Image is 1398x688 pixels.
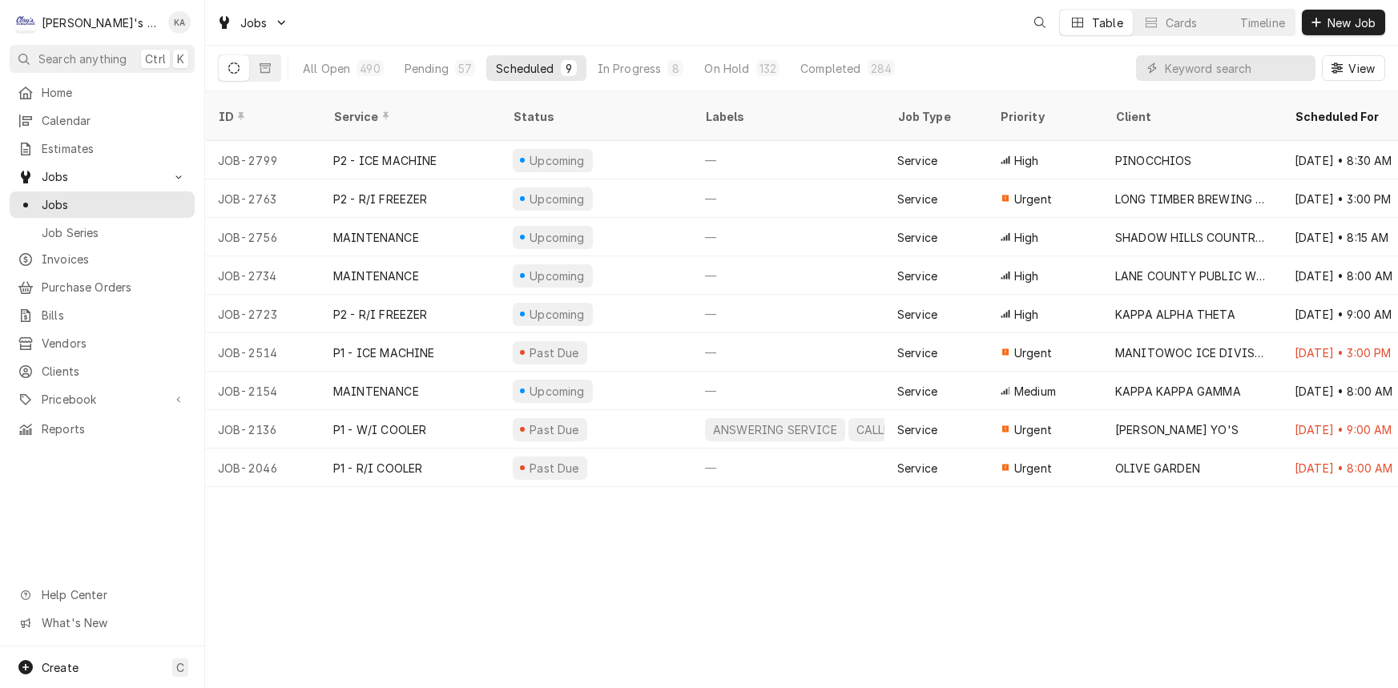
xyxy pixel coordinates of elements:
a: Jobs [10,191,195,218]
a: Invoices [10,246,195,272]
a: Home [10,79,195,106]
div: Labels [705,108,872,125]
a: Go to Pricebook [10,386,195,412]
span: Urgent [1014,191,1052,207]
span: Pricebook [42,391,163,408]
div: JOB-2799 [205,141,320,179]
a: Go to Help Center [10,581,195,608]
span: Invoices [42,251,187,268]
span: High [1014,306,1039,323]
a: Vendors [10,330,195,356]
div: Past Due [528,460,582,477]
div: Service [897,460,937,477]
div: Service [333,108,484,125]
span: Calendar [42,112,187,129]
button: View [1322,55,1385,81]
div: — [692,372,884,410]
button: New Job [1302,10,1385,35]
span: Estimates [42,140,187,157]
div: JOB-2734 [205,256,320,295]
span: Vendors [42,335,187,352]
div: Service [897,152,937,169]
span: K [177,50,184,67]
div: CALLBACK [855,421,917,438]
div: — [692,449,884,487]
div: Cards [1166,14,1198,31]
div: Clay's Refrigeration's Avatar [14,11,37,34]
div: [PERSON_NAME] YO'S [1115,421,1239,438]
span: Ctrl [145,50,166,67]
div: LONG TIMBER BREWING CO. [1115,191,1269,207]
div: MAINTENANCE [333,229,419,246]
div: OLIVE GARDEN [1115,460,1200,477]
span: Purchase Orders [42,279,187,296]
div: — [692,256,884,295]
div: Upcoming [528,191,587,207]
a: Go to What's New [10,610,195,636]
div: Upcoming [528,268,587,284]
span: Jobs [42,196,187,213]
div: ID [218,108,304,125]
div: JOB-2136 [205,410,320,449]
div: [PERSON_NAME]'s Refrigeration [42,14,159,31]
a: Estimates [10,135,195,162]
div: — [692,218,884,256]
div: PINOCCHIOS [1115,152,1192,169]
div: Table [1092,14,1123,31]
div: MAINTENANCE [333,383,419,400]
a: Calendar [10,107,195,134]
div: Service [897,421,937,438]
div: Past Due [528,421,582,438]
span: Search anything [38,50,127,67]
div: Priority [1000,108,1086,125]
span: Create [42,661,79,674]
div: 8 [671,60,680,77]
div: Timeline [1240,14,1285,31]
button: Open search [1027,10,1053,35]
div: P2 - R/I FREEZER [333,191,428,207]
span: Help Center [42,586,185,603]
div: Service [897,268,937,284]
div: — [692,295,884,333]
span: High [1014,268,1039,284]
a: Clients [10,358,195,384]
div: Pending [405,60,449,77]
div: 284 [871,60,892,77]
div: In Progress [598,60,662,77]
span: New Job [1324,14,1379,31]
div: On Hold [704,60,749,77]
span: High [1014,152,1039,169]
span: Urgent [1014,421,1052,438]
div: Service [897,306,937,323]
div: Upcoming [528,152,587,169]
span: Jobs [240,14,268,31]
a: Purchase Orders [10,274,195,300]
div: 132 [759,60,776,77]
div: Past Due [528,344,582,361]
div: C [14,11,37,34]
a: Go to Jobs [10,163,195,190]
div: P2 - R/I FREEZER [333,306,428,323]
div: P1 - W/I COOLER [333,421,426,438]
a: Reports [10,416,195,442]
div: Service [897,344,937,361]
span: Clients [42,363,187,380]
div: LANE COUNTY PUBLIC WORKS [1115,268,1269,284]
span: High [1014,229,1039,246]
div: JOB-2514 [205,333,320,372]
div: Upcoming [528,229,587,246]
a: Bills [10,302,195,328]
div: — [692,141,884,179]
div: KA [168,11,191,34]
div: MANITOWOC ICE DIVISION [1115,344,1269,361]
div: Service [897,383,937,400]
div: ANSWERING SERVICE [711,421,839,438]
div: JOB-2763 [205,179,320,218]
span: Urgent [1014,344,1052,361]
a: Job Series [10,219,195,246]
div: P1 - R/I COOLER [333,460,422,477]
div: Scheduled [496,60,554,77]
div: JOB-2756 [205,218,320,256]
div: JOB-2154 [205,372,320,410]
div: 9 [564,60,574,77]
